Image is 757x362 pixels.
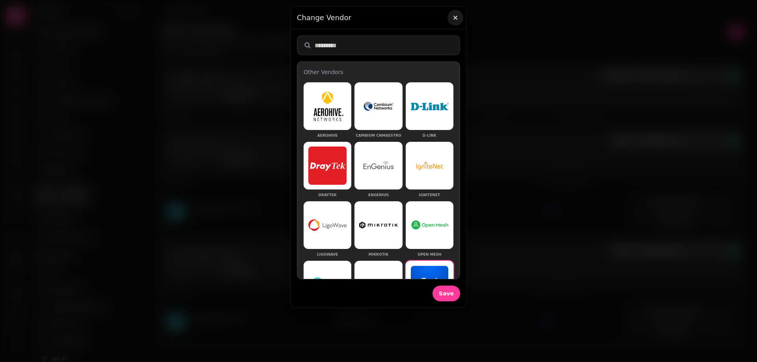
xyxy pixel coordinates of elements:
[308,277,347,292] img: TP-Link
[304,133,351,139] p: Aerohive
[410,147,449,185] img: IgniteNet
[433,286,460,301] button: Save
[406,193,453,198] p: IgniteNet
[359,97,397,115] img: Cambium cnMaestro
[410,102,449,110] img: D-Link
[304,193,351,198] p: DrayTek
[354,133,402,139] p: Cambium cnMaestro
[439,291,454,296] span: Save
[297,13,460,22] h3: Change vendor
[308,87,347,125] img: Aerohive
[304,68,453,76] h3: Other Vendors
[411,266,448,303] img: UniFi
[359,222,397,228] img: Mikrotik
[410,220,449,230] img: Open Mesh
[406,252,453,258] p: Open Mesh
[354,252,402,258] p: Mikrotik
[308,147,347,185] img: DrayTek
[354,193,402,198] p: EnGenius
[406,133,453,139] p: D-Link
[359,147,397,185] img: EnGenius
[304,252,351,258] p: Ligowave
[308,219,347,231] img: Ligowave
